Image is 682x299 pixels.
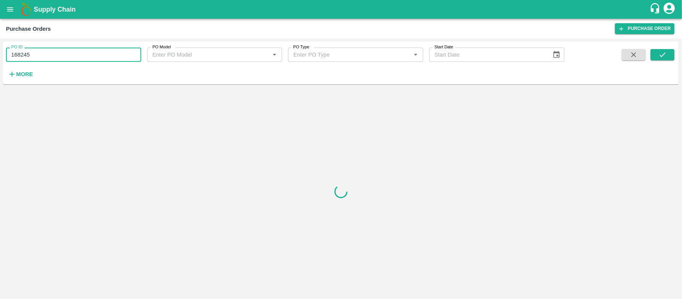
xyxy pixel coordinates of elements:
[615,23,675,34] a: Purchase Order
[6,48,141,62] input: Enter PO ID
[290,50,399,60] input: Enter PO Type
[270,50,279,60] button: Open
[16,71,33,77] strong: More
[34,6,76,13] b: Supply Chain
[11,44,22,50] label: PO ID
[663,1,676,17] div: account of current user
[429,48,546,62] input: Start Date
[434,44,453,50] label: Start Date
[293,44,309,50] label: PO Type
[549,48,564,62] button: Choose date
[411,50,421,60] button: Open
[19,2,34,17] img: logo
[1,1,19,18] button: open drawer
[6,24,51,34] div: Purchase Orders
[6,68,35,81] button: More
[649,3,663,16] div: customer-support
[149,50,258,60] input: Enter PO Model
[34,4,649,15] a: Supply Chain
[152,44,171,50] label: PO Model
